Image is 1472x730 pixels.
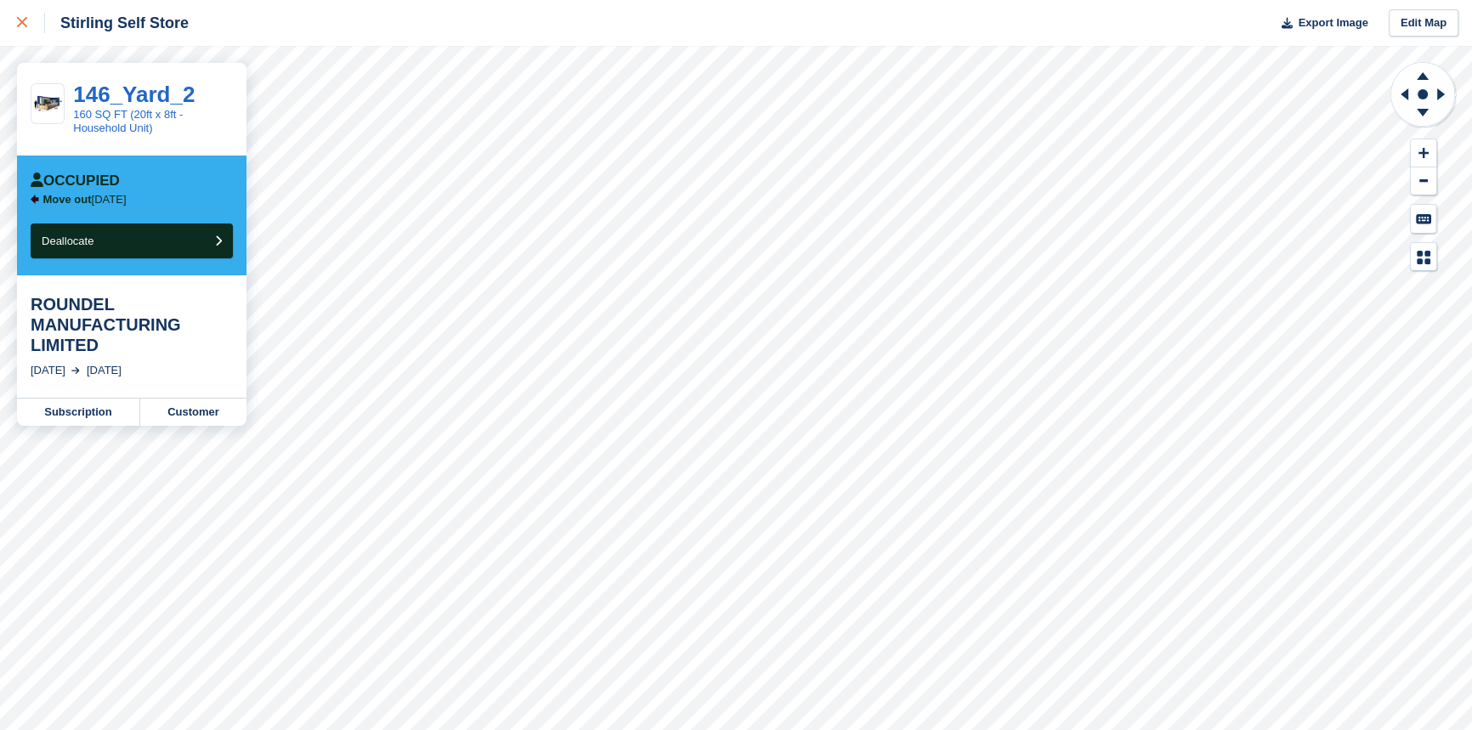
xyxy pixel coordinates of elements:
button: Deallocate [31,224,233,258]
button: Zoom Out [1411,167,1436,195]
p: [DATE] [43,193,127,207]
a: 146_Yard_2 [73,82,195,107]
button: Map Legend [1411,243,1436,271]
div: [DATE] [31,362,65,379]
button: Keyboard Shortcuts [1411,205,1436,233]
span: Export Image [1298,14,1367,31]
div: ROUNDEL MANUFACTURING LIMITED [31,294,233,355]
a: Subscription [17,399,140,426]
button: Zoom In [1411,139,1436,167]
img: arrow-right-light-icn-cde0832a797a2874e46488d9cf13f60e5c3a73dbe684e267c42b8395dfbc2abf.svg [71,367,80,374]
img: arrow-left-icn-90495f2de72eb5bd0bd1c3c35deca35cc13f817d75bef06ecd7c0b315636ce7e.svg [31,195,39,204]
a: Customer [140,399,246,426]
div: Occupied [31,173,120,190]
img: 20-ft-container%20(1).jpg [31,92,64,116]
span: Deallocate [42,235,93,247]
a: 160 SQ FT (20ft x 8ft - Household Unit) [73,108,183,134]
a: Edit Map [1389,9,1458,37]
button: Export Image [1271,9,1368,37]
div: [DATE] [87,362,122,379]
div: Stirling Self Store [45,13,189,33]
span: Move out [43,193,92,206]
